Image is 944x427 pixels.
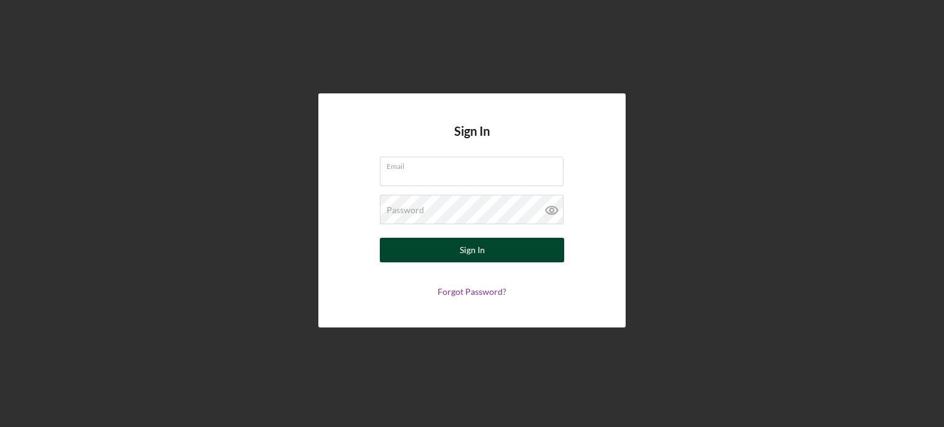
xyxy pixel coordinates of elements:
button: Sign In [380,238,564,262]
label: Password [387,205,424,215]
h4: Sign In [454,124,490,157]
a: Forgot Password? [438,286,506,297]
label: Email [387,157,564,171]
div: Sign In [460,238,485,262]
